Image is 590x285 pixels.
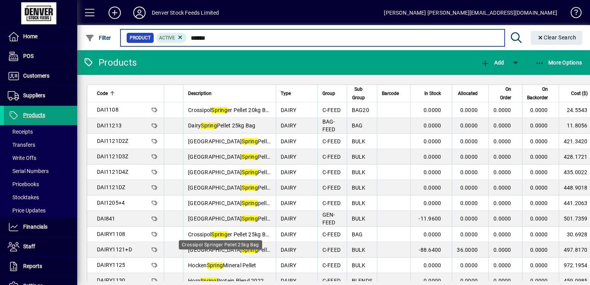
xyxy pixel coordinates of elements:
[8,207,46,214] span: Price Updates
[352,85,373,102] div: Sub Group
[242,215,258,222] em: Spring
[188,169,313,175] span: [GEOGRAPHIC_DATA] Pellet+DDG+Zinc4kg/t
[281,122,296,129] span: DAIRY
[130,34,151,42] span: Product
[156,33,187,43] mat-chip: Activation Status: Active
[460,262,478,268] span: 0.0000
[97,215,115,222] span: DAI841
[97,89,108,98] span: Code
[382,89,399,98] span: Barcode
[97,89,159,98] div: Code
[281,215,296,222] span: DAIRY
[460,215,478,222] span: 0.0000
[4,217,77,237] a: Financials
[23,92,45,98] span: Suppliers
[352,185,366,191] span: BULK
[457,247,478,253] span: 36.0000
[424,122,441,129] span: 0.0000
[460,231,478,237] span: 0.0000
[493,107,511,113] span: 0.0000
[457,89,485,98] div: Allocated
[352,154,366,160] span: BULK
[415,89,448,98] div: In Stock
[322,169,341,175] span: C-FEED
[322,200,341,206] span: C-FEED
[188,231,272,237] span: Crossipol er Pellet 25kg Bag
[97,107,119,113] span: DAI1108
[352,262,366,268] span: BULK
[23,73,49,79] span: Customers
[242,154,258,160] em: Spring
[460,122,478,129] span: 0.0000
[322,107,341,113] span: C-FEED
[530,247,548,253] span: 0.0000
[530,185,548,191] span: 0.0000
[493,185,511,191] span: 0.0000
[460,278,478,284] span: 0.0000
[242,185,258,191] em: Spring
[188,200,310,206] span: [GEOGRAPHIC_DATA] pellets + Zinc (4kg/T)
[322,262,341,268] span: C-FEED
[352,231,363,237] span: BAG
[530,138,548,144] span: 0.0000
[97,122,122,129] span: DAI11213
[281,247,296,253] span: DAIRY
[530,107,548,113] span: 0.0000
[4,27,77,46] a: Home
[530,231,548,237] span: 0.0000
[281,89,313,98] div: Type
[188,122,256,129] span: Dairy Pellet 25kg Bag
[281,154,296,160] span: DAIRY
[281,107,296,113] span: DAIRY
[424,169,441,175] span: 0.0000
[281,185,296,191] span: DAIRY
[460,169,478,175] span: 0.0000
[481,59,504,66] span: Add
[352,138,366,144] span: BULK
[493,122,511,129] span: 0.0000
[493,169,511,175] span: 0.0000
[242,138,258,144] em: Spring
[188,89,271,98] div: Description
[83,56,137,69] div: Products
[493,154,511,160] span: 0.0000
[493,138,511,144] span: 0.0000
[23,112,45,118] span: Products
[460,185,478,191] span: 0.0000
[188,154,314,160] span: [GEOGRAPHIC_DATA] Pellet+DDG=Zinc 3kg/t
[211,107,227,113] em: Spring
[8,142,35,148] span: Transfers
[424,262,441,268] span: 0.0000
[281,200,296,206] span: DAIRY
[352,215,366,222] span: BULK
[493,262,511,268] span: 0.0000
[530,154,548,160] span: 0.0000
[424,107,441,113] span: 0.0000
[533,56,584,70] button: More Options
[531,31,583,45] button: Clear
[4,178,77,191] a: Pricebooks
[281,169,296,175] span: DAIRY
[424,200,441,206] span: 0.0000
[200,278,217,284] em: Spring
[527,85,555,102] div: On Backorder
[4,204,77,217] a: Price Updates
[281,278,296,284] span: DAIRY
[83,31,113,45] button: Filter
[4,125,77,138] a: Receipts
[322,119,336,132] span: BAG-FEED
[4,165,77,178] a: Serial Numbers
[102,6,127,20] button: Add
[4,237,77,256] a: Staff
[384,7,557,19] div: [PERSON_NAME] [PERSON_NAME][EMAIL_ADDRESS][DOMAIN_NAME]
[281,262,296,268] span: DAIRY
[424,185,441,191] span: 0.0000
[179,240,262,249] div: Crossipol Springer Pellet 25kg Bag
[97,153,129,159] span: DAI1121D3Z
[493,200,511,206] span: 0.0000
[424,138,441,144] span: 0.0000
[460,200,478,206] span: 0.0000
[97,231,125,237] span: DAIRY1108
[4,191,77,204] a: Stocktakes
[419,215,441,222] span: -11.9600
